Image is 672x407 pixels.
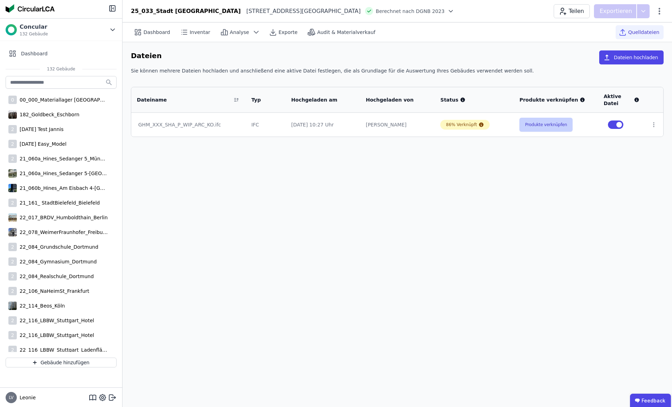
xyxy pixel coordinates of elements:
div: 22_078_WeimerFraunhofer_Freiburg [17,229,108,236]
div: 21_161_ StadtBielefeld_Bielefeld [17,199,100,206]
span: Audit & Materialverkauf [317,29,375,36]
p: Exportieren [600,7,633,15]
div: GHM_XXX_SHA_P_WIP_ARC_KO.ifc [138,121,239,128]
div: 22_114_Beos_Köln [17,302,65,309]
div: 0 [8,96,17,104]
div: 2 [8,154,17,163]
div: 2 [8,287,17,295]
span: Dashboard [21,50,48,57]
img: Concular [6,4,55,13]
div: [DATE] Easy_Model [17,140,66,147]
img: 22_114_Beos_Köln [8,300,17,311]
button: Produkte verknüpfen [519,118,573,132]
div: [DATE] Test Jannis [17,126,63,133]
div: [PERSON_NAME] [366,121,429,128]
div: 2 [8,257,17,266]
div: 22_116_LBBW_Stuttgart_Hotel [17,332,94,339]
div: 2 [8,199,17,207]
div: Dateiname [137,96,231,103]
img: 21_060b_Hines_Am Eisbach 4-München [8,182,17,194]
span: Analyse [230,29,249,36]
div: 22_017_BRDV_Humboldthain_Berlin [17,214,108,221]
div: Sie können mehrere Dateien hochladen und anschließend eine aktive Datei festlegen, die als Grundl... [131,67,664,80]
span: Exporte [279,29,297,36]
button: Gebäude hinzufügen [6,358,117,367]
div: 22_116_LBBW_Stuttgart_Ladenfläche [17,346,108,353]
img: 22_078_WeimerFraunhofer_Freiburg [8,227,17,238]
div: Typ [251,96,272,103]
button: Teilen [554,4,590,18]
span: Berechnet nach DGNB 2023 [376,8,445,15]
img: 22_017_BRDV_Humboldthain_Berlin [8,212,17,223]
div: 2 [8,346,17,354]
div: Concular [20,23,48,31]
div: 86% Verknüpft [446,122,477,127]
div: 2 [8,243,17,251]
div: 22_106_NaHeimSt_Frankfurt [17,288,89,295]
span: 132 Gebäude [40,66,82,72]
button: Dateien hochladen [599,50,664,64]
div: 21_060a_Hines_Sedanger 5-[GEOGRAPHIC_DATA] [17,170,108,177]
div: IFC [251,121,280,128]
img: Concular [6,24,17,35]
div: 2 [8,316,17,325]
div: 22_084_Gymnasium_Dortmund [17,258,97,265]
div: Hochgeladen von [366,96,420,103]
div: 22_084_Grundschule_Dortmund [17,243,98,250]
div: Produkte verknüpfen [519,96,593,103]
span: 132 Gebäude [20,31,48,37]
div: 2 [8,272,17,281]
div: 21_060a_Hines_Sedanger 5_München [17,155,108,162]
span: Quelldateien [628,29,659,36]
div: 22_116_LBBW_Stuttgart_Hotel [17,317,94,324]
div: 2 [8,331,17,339]
div: 2 [8,125,17,133]
span: Inventar [190,29,210,36]
h6: Dateien [131,50,162,62]
div: Hochgeladen am [291,96,346,103]
div: [DATE] 10:27 Uhr [291,121,355,128]
div: Aktive Datei [604,93,639,107]
span: LV [9,395,14,400]
span: Dashboard [143,29,170,36]
div: 25_033_Stadt [GEOGRAPHIC_DATA] [131,7,241,15]
div: 22_084_Realschule_Dortmund [17,273,94,280]
span: Leonie [17,394,36,401]
div: 21_060b_Hines_Am Eisbach 4-[GEOGRAPHIC_DATA] [17,185,108,192]
div: 182_Goldbeck_Eschborn [17,111,79,118]
div: 00_000_Materiallager [GEOGRAPHIC_DATA] [17,96,108,103]
img: 21_060a_Hines_Sedanger 5-München [8,168,17,179]
div: [STREET_ADDRESS][GEOGRAPHIC_DATA] [241,7,361,15]
div: 2 [8,140,17,148]
img: 182_Goldbeck_Eschborn [8,109,17,120]
div: Status [440,96,508,103]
